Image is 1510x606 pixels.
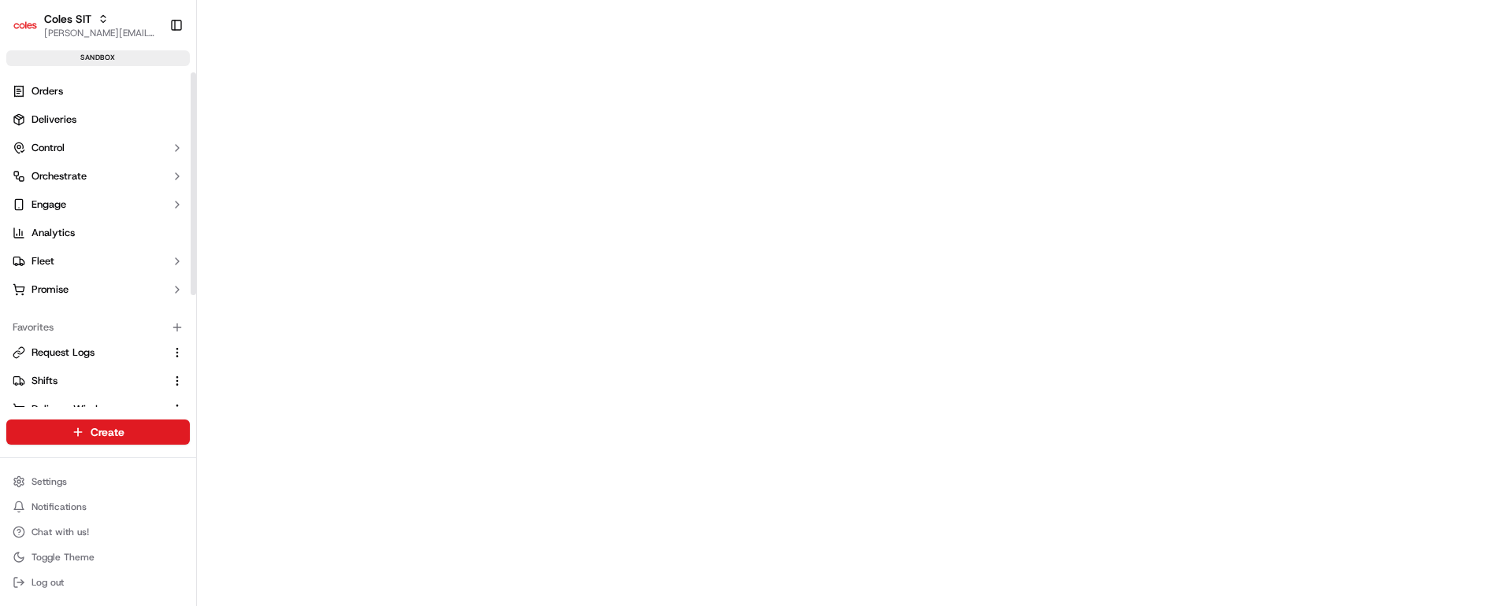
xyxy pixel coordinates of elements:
[32,402,116,416] span: Delivery Windows
[32,226,75,240] span: Analytics
[32,113,76,127] span: Deliveries
[32,551,95,564] span: Toggle Theme
[32,254,54,268] span: Fleet
[6,571,190,593] button: Log out
[6,6,163,44] button: Coles SITColes SIT[PERSON_NAME][EMAIL_ADDRESS][PERSON_NAME][PERSON_NAME][DOMAIN_NAME]
[32,576,64,589] span: Log out
[6,79,190,104] a: Orders
[32,345,95,360] span: Request Logs
[6,164,190,189] button: Orchestrate
[6,315,190,340] div: Favorites
[6,419,190,445] button: Create
[13,374,165,388] a: Shifts
[6,397,190,422] button: Delivery Windows
[32,526,89,538] span: Chat with us!
[32,283,69,297] span: Promise
[32,141,65,155] span: Control
[13,345,165,360] a: Request Logs
[91,424,124,440] span: Create
[6,368,190,394] button: Shifts
[6,135,190,161] button: Control
[13,13,38,38] img: Coles SIT
[13,402,165,416] a: Delivery Windows
[32,169,87,183] span: Orchestrate
[32,501,87,513] span: Notifications
[32,198,66,212] span: Engage
[44,27,157,39] button: [PERSON_NAME][EMAIL_ADDRESS][PERSON_NAME][PERSON_NAME][DOMAIN_NAME]
[6,249,190,274] button: Fleet
[6,340,190,365] button: Request Logs
[32,475,67,488] span: Settings
[6,192,190,217] button: Engage
[32,374,58,388] span: Shifts
[6,546,190,568] button: Toggle Theme
[44,11,91,27] button: Coles SIT
[6,521,190,543] button: Chat with us!
[6,277,190,302] button: Promise
[6,50,190,66] div: sandbox
[6,220,190,246] a: Analytics
[6,107,190,132] a: Deliveries
[6,496,190,518] button: Notifications
[32,84,63,98] span: Orders
[6,471,190,493] button: Settings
